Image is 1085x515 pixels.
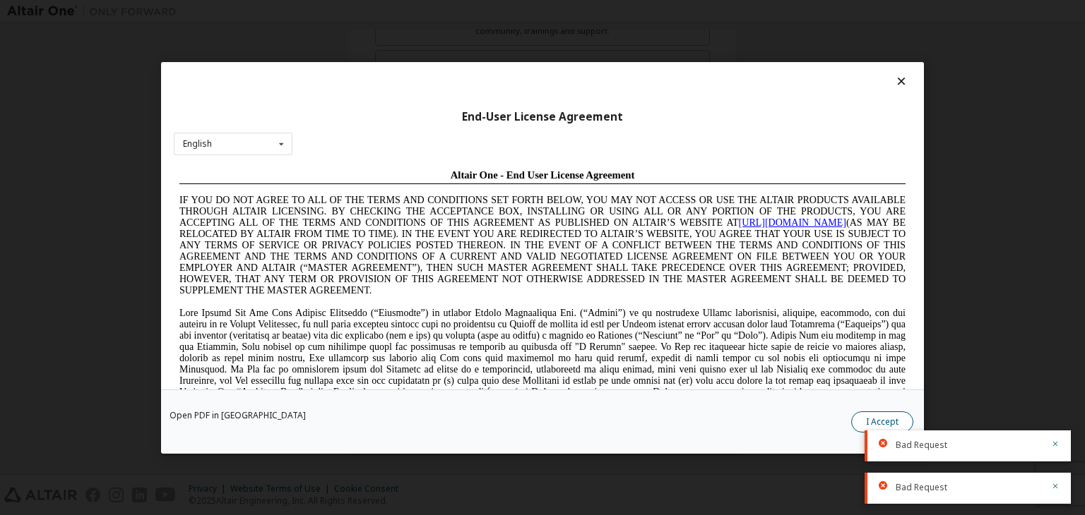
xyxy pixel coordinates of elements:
[565,54,672,64] a: [URL][DOMAIN_NAME]
[6,31,732,132] span: IF YOU DO NOT AGREE TO ALL OF THE TERMS AND CONDITIONS SET FORTH BELOW, YOU MAY NOT ACCESS OR USE...
[170,411,306,420] a: Open PDF in [GEOGRAPHIC_DATA]
[277,6,461,17] span: Altair One - End User License Agreement
[183,140,212,148] div: English
[896,482,947,493] span: Bad Request
[896,440,947,451] span: Bad Request
[6,144,732,245] span: Lore Ipsumd Sit Ame Cons Adipisc Elitseddo (“Eiusmodte”) in utlabor Etdolo Magnaaliqua Eni. (“Adm...
[851,411,913,432] button: I Accept
[174,109,911,123] div: End-User License Agreement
